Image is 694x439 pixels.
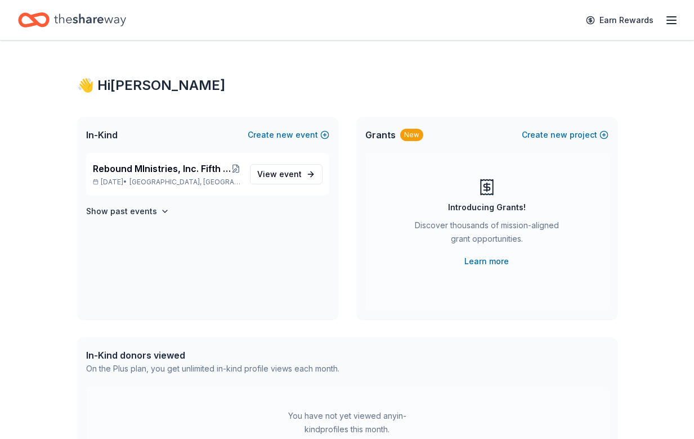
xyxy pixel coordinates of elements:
[250,164,323,184] a: View event
[248,128,329,142] button: Createnewevent
[77,76,617,94] div: 👋 Hi [PERSON_NAME]
[550,128,567,142] span: new
[93,162,231,175] span: Rebound MInistries, Inc. Fifth Anniversary Golf Tournament & Auction
[277,409,418,436] div: You have not yet viewed any in-kind profiles this month.
[522,128,608,142] button: Createnewproject
[86,205,169,218] button: Show past events
[410,219,563,250] div: Discover thousands of mission-aligned grant opportunities.
[93,178,241,187] p: [DATE] •
[400,129,423,141] div: New
[18,7,126,33] a: Home
[464,255,509,268] a: Learn more
[86,205,157,218] h4: Show past events
[86,128,118,142] span: In-Kind
[257,168,302,181] span: View
[86,349,339,362] div: In-Kind donors viewed
[448,201,526,214] div: Introducing Grants!
[279,169,302,179] span: event
[276,128,293,142] span: new
[365,128,396,142] span: Grants
[86,362,339,375] div: On the Plus plan, you get unlimited in-kind profile views each month.
[579,10,660,30] a: Earn Rewards
[129,178,240,187] span: [GEOGRAPHIC_DATA], [GEOGRAPHIC_DATA]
